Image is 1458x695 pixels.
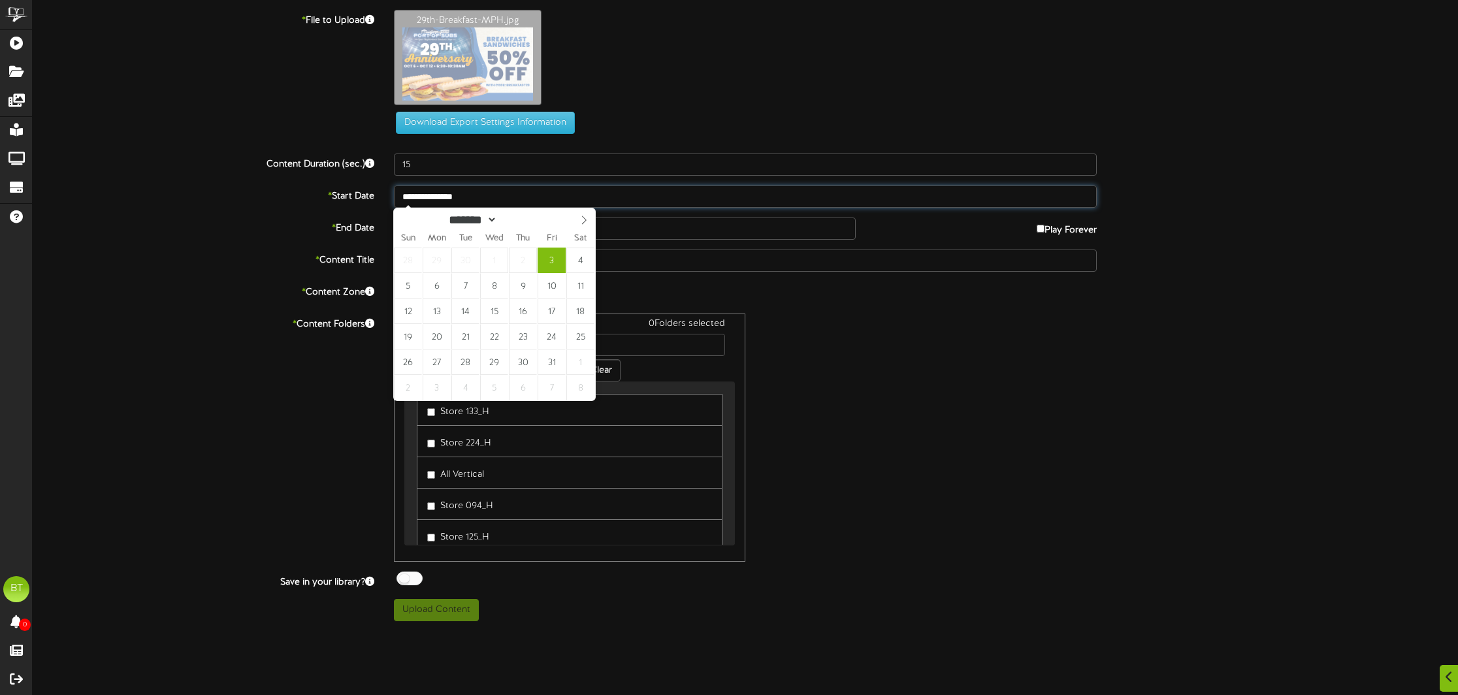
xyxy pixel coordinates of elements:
label: Save in your library? [23,572,384,589]
span: October 6, 2025 [423,273,451,299]
button: Upload Content [394,599,479,621]
button: Download Export Settings Information [396,112,575,134]
span: October 9, 2025 [509,273,537,299]
span: October 1, 2025 [480,248,508,273]
span: September 30, 2025 [451,248,479,273]
input: Store 133_H [427,408,435,416]
input: Play Forever [1037,225,1045,233]
span: October 15, 2025 [480,299,508,324]
span: October 17, 2025 [538,299,566,324]
span: October 21, 2025 [451,324,479,349]
span: October 12, 2025 [394,299,422,324]
label: Store 125_H [427,526,489,544]
span: November 4, 2025 [451,375,479,400]
span: October 8, 2025 [480,273,508,299]
span: Sun [394,234,423,243]
span: October 14, 2025 [451,299,479,324]
label: Content Title [23,250,384,267]
input: Store 094_H [427,502,435,510]
label: Content Zone [23,282,384,299]
label: Store 094_H [427,495,493,513]
span: October 19, 2025 [394,324,422,349]
span: October 31, 2025 [538,349,566,375]
span: October 25, 2025 [566,324,594,349]
a: Download Export Settings Information [389,118,575,128]
span: October 26, 2025 [394,349,422,375]
label: All Vertical [427,464,484,481]
span: September 29, 2025 [423,248,451,273]
span: November 7, 2025 [538,375,566,400]
span: Tue [451,234,480,243]
span: October 28, 2025 [451,349,479,375]
span: October 18, 2025 [566,299,594,324]
span: October 11, 2025 [566,273,594,299]
input: Year [497,213,544,227]
label: Store 224_H [427,432,491,450]
label: Content Duration (sec.) [23,154,384,171]
span: October 16, 2025 [509,299,537,324]
span: October 13, 2025 [423,299,451,324]
span: November 5, 2025 [480,375,508,400]
span: October 30, 2025 [509,349,537,375]
span: September 28, 2025 [394,248,422,273]
span: Sat [566,234,595,243]
label: File to Upload [23,10,384,27]
span: Wed [480,234,509,243]
input: Title of this Content [394,250,1097,272]
span: October 24, 2025 [538,324,566,349]
input: Store 224_H [427,440,435,447]
span: October 4, 2025 [566,248,594,273]
span: October 22, 2025 [480,324,508,349]
span: Mon [423,234,451,243]
span: November 3, 2025 [423,375,451,400]
span: October 20, 2025 [423,324,451,349]
span: October 2, 2025 [509,248,537,273]
span: October 27, 2025 [423,349,451,375]
input: All Vertical [427,471,435,479]
label: Store 133_H [427,401,489,419]
span: November 6, 2025 [509,375,537,400]
span: November 2, 2025 [394,375,422,400]
span: Fri [538,234,566,243]
span: October 5, 2025 [394,273,422,299]
div: BT [3,576,29,602]
span: 0 [19,619,31,631]
label: Play Forever [1037,218,1097,237]
input: Store 125_H [427,534,435,541]
span: October 10, 2025 [538,273,566,299]
span: Thu [509,234,538,243]
span: October 7, 2025 [451,273,479,299]
span: October 23, 2025 [509,324,537,349]
label: End Date [23,218,384,235]
span: October 3, 2025 [538,248,566,273]
button: Clear [576,359,621,381]
label: Content Folders [23,314,384,331]
span: November 1, 2025 [566,349,594,375]
label: Start Date [23,186,384,203]
span: October 29, 2025 [480,349,508,375]
span: November 8, 2025 [566,375,594,400]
